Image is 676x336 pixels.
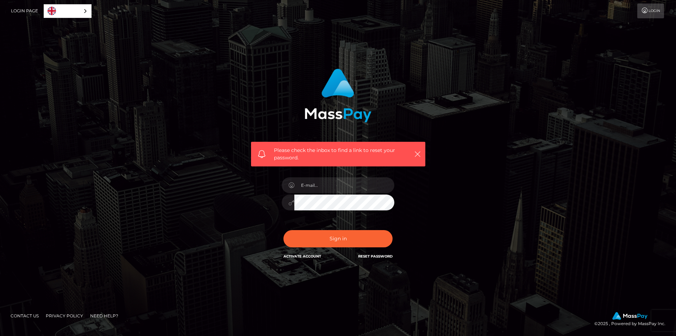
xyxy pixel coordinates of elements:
[283,254,321,259] a: Activate Account
[44,4,92,18] aside: Language selected: English
[87,310,121,321] a: Need Help?
[305,69,371,122] img: MassPay Login
[274,147,402,161] span: Please check the inbox to find a link to reset your password.
[44,5,91,18] a: English
[637,4,664,18] a: Login
[612,312,647,320] img: MassPay
[283,230,393,247] button: Sign in
[294,177,394,193] input: E-mail...
[43,310,86,321] a: Privacy Policy
[8,310,42,321] a: Contact Us
[594,312,671,328] div: © 2025 , Powered by MassPay Inc.
[11,4,38,18] a: Login Page
[358,254,393,259] a: Reset Password
[44,4,92,18] div: Language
